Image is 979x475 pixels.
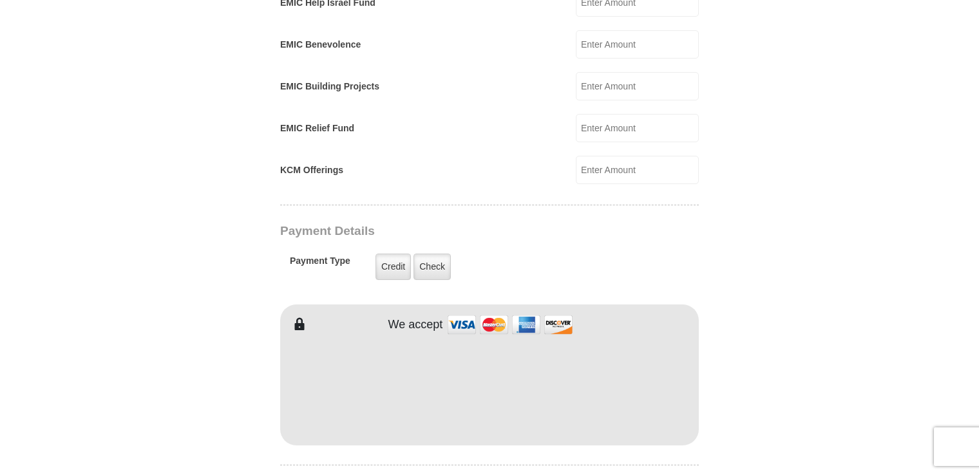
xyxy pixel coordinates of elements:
[280,80,379,93] label: EMIC Building Projects
[290,256,350,273] h5: Payment Type
[576,30,699,59] input: Enter Amount
[280,38,361,51] label: EMIC Benevolence
[388,318,443,332] h4: We accept
[413,254,451,280] label: Check
[446,311,575,339] img: credit cards accepted
[280,163,343,177] label: KCM Offerings
[576,156,699,184] input: Enter Amount
[280,122,354,135] label: EMIC Relief Fund
[375,254,411,280] label: Credit
[576,114,699,142] input: Enter Amount
[576,72,699,100] input: Enter Amount
[280,224,609,239] h3: Payment Details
